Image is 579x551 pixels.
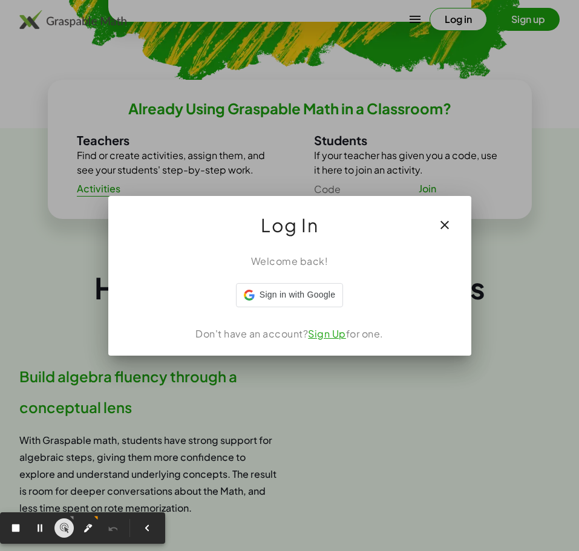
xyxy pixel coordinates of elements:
div: Welcome back! [123,254,457,269]
div: Don't have an account? for one. [123,327,457,341]
div: Sign in with Google [236,283,343,307]
span: Log In [261,210,318,240]
span: Sign in with Google [260,289,335,301]
a: Sign Up [308,327,346,340]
